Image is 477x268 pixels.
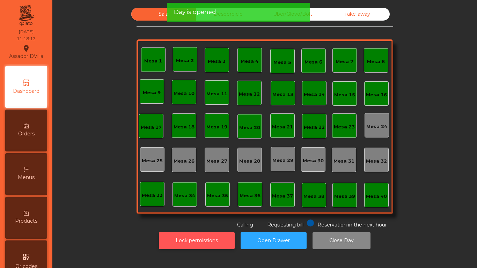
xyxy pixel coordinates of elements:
[237,222,253,228] span: Calling
[272,124,293,131] div: Mesa 21
[174,124,195,131] div: Mesa 18
[304,124,325,131] div: Mesa 22
[241,232,307,249] button: Open Drawer
[9,43,43,61] div: Assador DVilla
[367,58,385,65] div: Mesa 8
[336,58,353,65] div: Mesa 7
[366,158,387,165] div: Mesa 32
[174,8,216,16] span: Day is opened
[273,59,291,66] div: Mesa 5
[22,253,30,261] i: qr_code
[18,130,35,137] span: Orders
[239,91,260,98] div: Mesa 12
[366,123,387,130] div: Mesa 24
[174,192,195,199] div: Mesa 34
[313,232,370,249] button: Close Day
[334,193,355,200] div: Mesa 39
[15,217,37,225] span: Products
[176,57,194,64] div: Mesa 2
[241,58,258,65] div: Mesa 4
[142,192,163,199] div: Mesa 33
[272,157,293,164] div: Mesa 29
[159,232,235,249] button: Lock permissions
[207,192,228,199] div: Mesa 35
[131,8,196,21] div: Sala
[206,158,227,165] div: Mesa 27
[174,90,195,97] div: Mesa 10
[143,89,161,96] div: Mesa 9
[208,58,226,65] div: Mesa 3
[303,193,324,200] div: Mesa 38
[18,174,35,181] span: Menus
[325,8,390,21] div: Take away
[304,59,322,66] div: Mesa 6
[13,88,39,95] span: Dashboard
[272,91,293,98] div: Mesa 13
[333,158,354,165] div: Mesa 31
[334,124,355,131] div: Mesa 23
[239,124,260,131] div: Mesa 20
[22,44,30,53] i: location_on
[303,157,324,164] div: Mesa 30
[272,193,293,200] div: Mesa 37
[317,222,387,228] span: Reservation in the next hour
[334,91,355,98] div: Mesa 15
[267,222,303,228] span: Requesting bill
[304,91,325,98] div: Mesa 14
[141,124,162,131] div: Mesa 17
[17,3,35,28] img: qpiato
[144,58,162,65] div: Mesa 1
[206,90,227,97] div: Mesa 11
[17,36,36,42] div: 11:18:13
[366,193,387,200] div: Mesa 40
[240,192,260,199] div: Mesa 36
[206,124,227,131] div: Mesa 19
[142,157,163,164] div: Mesa 25
[366,91,387,98] div: Mesa 16
[174,158,195,165] div: Mesa 26
[239,158,260,165] div: Mesa 28
[19,29,34,35] div: [DATE]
